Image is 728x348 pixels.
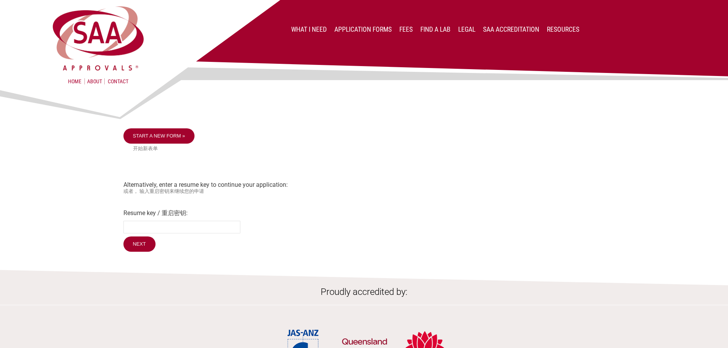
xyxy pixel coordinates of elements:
[420,26,451,33] a: Find a lab
[123,236,156,252] input: Next
[51,5,146,72] img: SAA Approvals
[483,26,539,33] a: SAA Accreditation
[123,209,605,217] label: Resume key / 重启密钥:
[123,188,605,195] small: 或者， 输入重启密钥来继续您的申请
[458,26,475,33] a: Legal
[108,78,128,84] a: Contact
[547,26,579,33] a: Resources
[334,26,392,33] a: Application Forms
[399,26,413,33] a: Fees
[133,146,605,152] small: 开始新表单
[84,78,105,84] a: About
[291,26,327,33] a: What I Need
[123,128,605,254] div: Alternatively, enter a resume key to continue your application:
[68,78,81,84] a: Home
[123,128,195,144] a: Start a new form »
